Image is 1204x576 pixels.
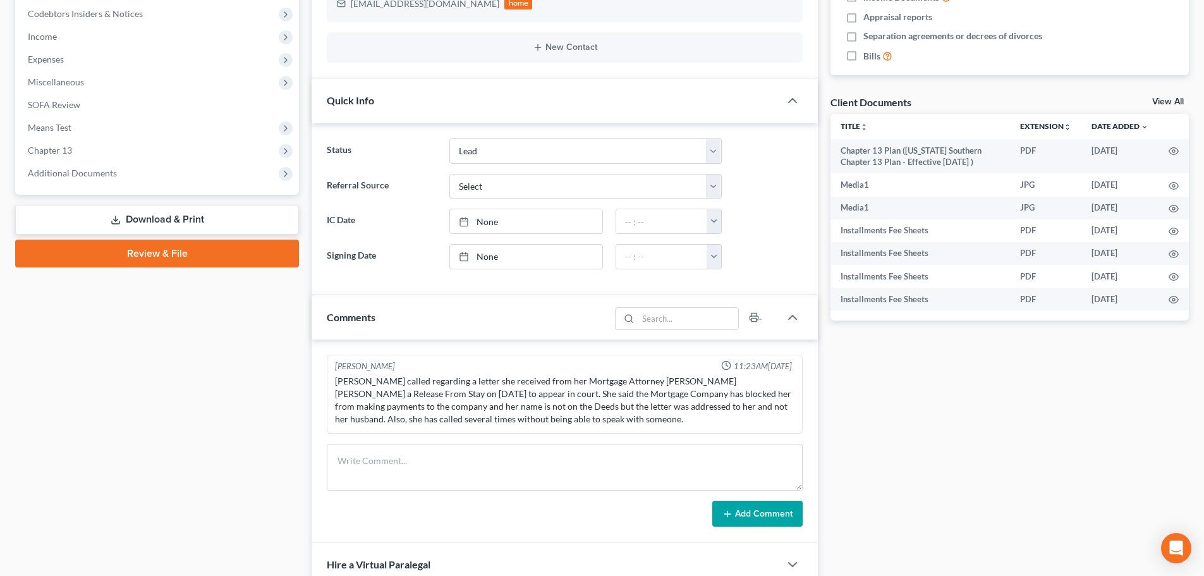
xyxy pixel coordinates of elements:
[337,42,793,52] button: New Contact
[335,360,395,372] div: [PERSON_NAME]
[1092,121,1148,131] a: Date Added expand_more
[327,558,430,570] span: Hire a Virtual Paralegal
[863,11,932,23] span: Appraisal reports
[1010,139,1081,174] td: PDF
[327,311,375,323] span: Comments
[1020,121,1071,131] a: Extensionunfold_more
[320,138,442,164] label: Status
[1141,123,1148,131] i: expand_more
[28,77,84,87] span: Miscellaneous
[320,209,442,234] label: IC Date
[712,501,803,527] button: Add Comment
[1010,173,1081,196] td: JPG
[28,31,57,42] span: Income
[1010,265,1081,288] td: PDF
[1064,123,1071,131] i: unfold_more
[1081,242,1158,265] td: [DATE]
[18,94,299,116] a: SOFA Review
[830,139,1010,174] td: Chapter 13 Plan ([US_STATE] Southern Chapter 13 Plan - Effective [DATE] )
[1010,242,1081,265] td: PDF
[1081,288,1158,310] td: [DATE]
[1010,288,1081,310] td: PDF
[320,174,442,199] label: Referral Source
[1081,173,1158,196] td: [DATE]
[863,30,1042,42] span: Separation agreements or decrees of divorces
[841,121,868,131] a: Titleunfold_more
[1010,219,1081,242] td: PDF
[15,240,299,267] a: Review & File
[1081,197,1158,219] td: [DATE]
[734,360,792,372] span: 11:23AM[DATE]
[1010,197,1081,219] td: JPG
[450,209,602,233] a: None
[28,99,80,110] span: SOFA Review
[638,308,739,329] input: Search...
[1081,265,1158,288] td: [DATE]
[320,244,442,269] label: Signing Date
[28,145,72,156] span: Chapter 13
[830,288,1010,310] td: Installments Fee Sheets
[1081,219,1158,242] td: [DATE]
[863,50,880,63] span: Bills
[830,197,1010,219] td: Media1
[28,122,71,133] span: Means Test
[335,375,794,426] div: [PERSON_NAME] called regarding a letter she received from her Mortgage Attorney [PERSON_NAME] [PE...
[830,265,1010,288] td: Installments Fee Sheets
[616,245,707,269] input: -- : --
[28,8,143,19] span: Codebtors Insiders & Notices
[15,205,299,235] a: Download & Print
[830,173,1010,196] td: Media1
[1081,139,1158,174] td: [DATE]
[830,95,911,109] div: Client Documents
[450,245,602,269] a: None
[830,219,1010,242] td: Installments Fee Sheets
[830,242,1010,265] td: Installments Fee Sheets
[1161,533,1191,563] div: Open Intercom Messenger
[327,94,374,106] span: Quick Info
[28,168,117,178] span: Additional Documents
[28,54,64,64] span: Expenses
[1152,97,1184,106] a: View All
[616,209,707,233] input: -- : --
[860,123,868,131] i: unfold_more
